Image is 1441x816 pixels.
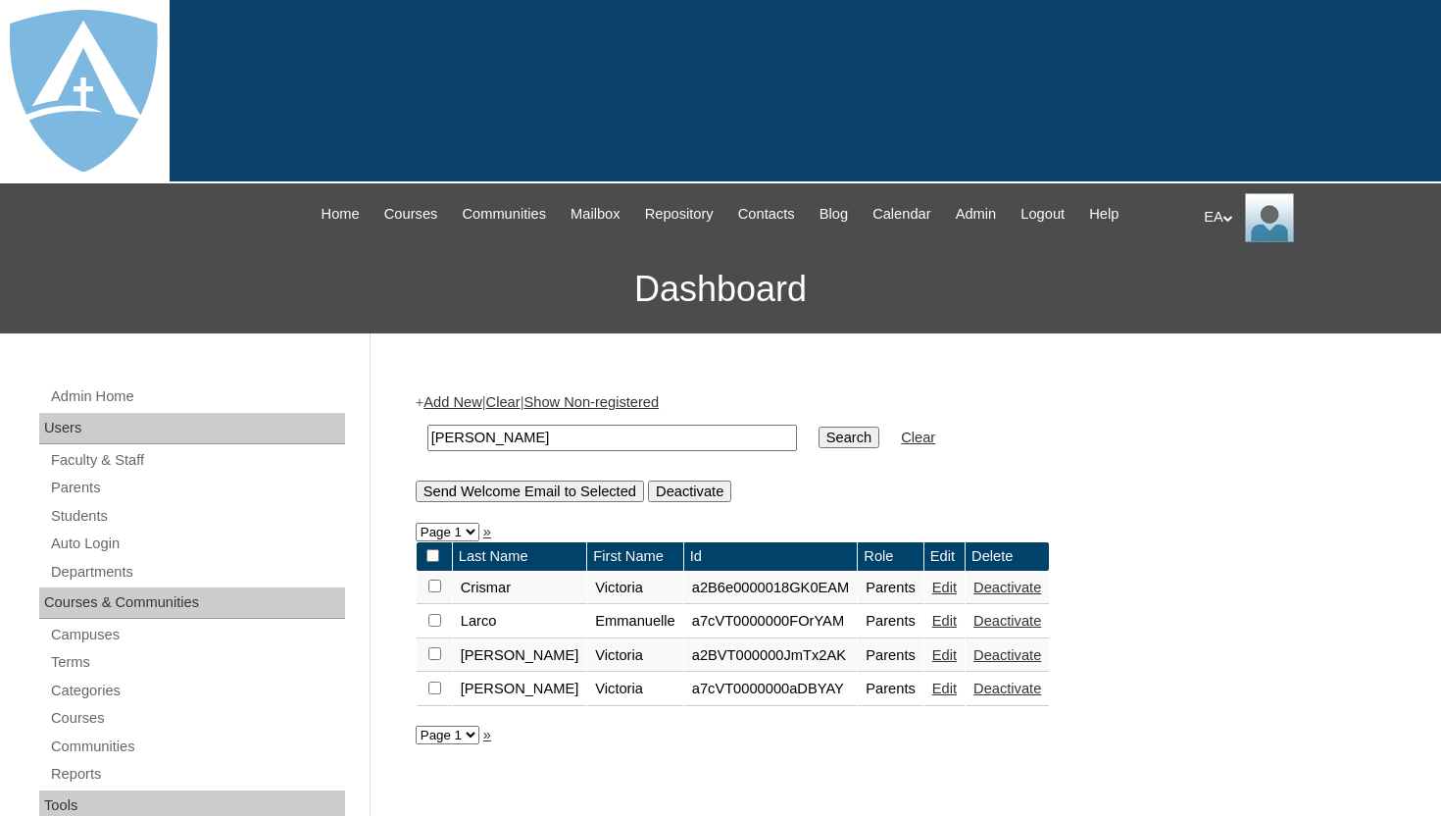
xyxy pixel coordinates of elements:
[561,203,630,226] a: Mailbox
[587,673,682,706] td: Victoria
[728,203,805,226] a: Contacts
[820,203,848,226] span: Blog
[49,560,345,585] a: Departments
[973,613,1041,629] a: Deactivate
[684,542,858,571] td: Id
[932,647,957,663] a: Edit
[738,203,795,226] span: Contacts
[858,639,923,673] td: Parents
[863,203,940,226] a: Calendar
[872,203,930,226] span: Calendar
[452,203,556,226] a: Communities
[49,504,345,529] a: Students
[810,203,858,226] a: Blog
[1245,193,1294,242] img: EA Administrator
[427,425,797,451] input: Search
[684,639,858,673] td: a2BVT000000JmTx2AK
[374,203,448,226] a: Courses
[39,587,345,619] div: Courses & Communities
[423,394,481,410] a: Add New
[312,203,370,226] a: Home
[1079,203,1128,226] a: Help
[924,542,965,571] td: Edit
[1020,203,1065,226] span: Logout
[587,542,682,571] td: First Name
[453,542,587,571] td: Last Name
[483,727,491,742] a: »
[523,394,659,410] a: Show Non-registered
[571,203,621,226] span: Mailbox
[966,542,1049,571] td: Delete
[946,203,1007,226] a: Admin
[453,572,587,605] td: Crismar
[462,203,546,226] span: Communities
[453,605,587,638] td: Larco
[1089,203,1118,226] span: Help
[49,762,345,787] a: Reports
[49,532,345,556] a: Auto Login
[49,448,345,473] a: Faculty & Staff
[684,673,858,706] td: a7cVT0000000aDBYAY
[973,580,1041,595] a: Deactivate
[635,203,723,226] a: Repository
[453,639,587,673] td: [PERSON_NAME]
[587,605,682,638] td: Emmanuelle
[416,481,644,502] input: Send Welcome Email to Selected
[587,639,682,673] td: Victoria
[10,10,158,172] img: logo-white.png
[684,605,858,638] td: a7cVT0000000FOrYAM
[956,203,997,226] span: Admin
[932,681,957,696] a: Edit
[858,673,923,706] td: Parents
[49,384,345,409] a: Admin Home
[973,681,1041,696] a: Deactivate
[483,524,491,539] a: »
[932,613,957,629] a: Edit
[49,623,345,647] a: Campuses
[645,203,714,226] span: Repository
[49,679,345,703] a: Categories
[49,650,345,675] a: Terms
[49,476,345,500] a: Parents
[1204,193,1421,242] div: EA
[858,605,923,638] td: Parents
[49,735,345,759] a: Communities
[49,706,345,731] a: Courses
[10,245,1431,333] h3: Dashboard
[39,413,345,444] div: Users
[416,392,1386,501] div: + | |
[973,647,1041,663] a: Deactivate
[901,430,935,445] a: Clear
[384,203,438,226] span: Courses
[648,481,731,502] input: Deactivate
[819,427,879,448] input: Search
[322,203,360,226] span: Home
[486,394,521,410] a: Clear
[858,542,923,571] td: Role
[1011,203,1074,226] a: Logout
[684,572,858,605] td: a2B6e0000018GK0EAM
[587,572,682,605] td: Victoria
[453,673,587,706] td: [PERSON_NAME]
[932,580,957,595] a: Edit
[858,572,923,605] td: Parents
